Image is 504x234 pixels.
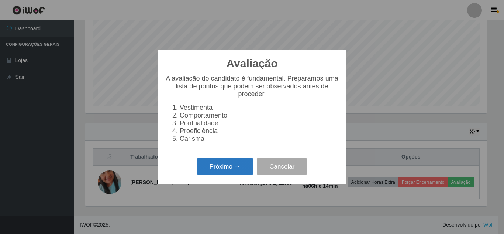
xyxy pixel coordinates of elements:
[180,127,339,135] li: Proeficiência
[180,119,339,127] li: Pontualidade
[180,135,339,143] li: Carisma
[165,75,339,98] p: A avaliação do candidato é fundamental. Preparamos uma lista de pontos que podem ser observados a...
[180,104,339,112] li: Vestimenta
[197,158,253,175] button: Próximo →
[257,158,307,175] button: Cancelar
[227,57,278,70] h2: Avaliação
[180,112,339,119] li: Comportamento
